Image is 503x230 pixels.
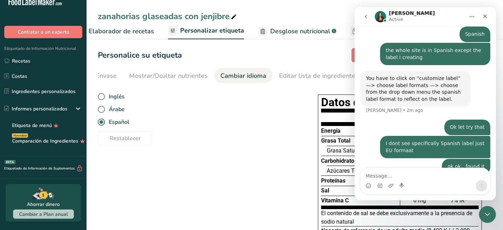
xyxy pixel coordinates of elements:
span: Cambiar a Plan anual [19,211,68,218]
div: Editar lista de ingredientes/alérgenos [279,71,389,81]
a: Notas y adjuntos [350,23,412,39]
button: Guardar [351,48,387,62]
span: Restablecer [110,134,141,143]
span: Personalizar etiqueta [180,26,244,35]
div: 6 mg [400,196,439,206]
span: Español [105,119,129,126]
div: Cambiar idioma [220,71,266,81]
span: Carbohidrato Total [321,157,368,164]
div: Ahorrar dinero [27,201,60,208]
button: Contratar a un experto [4,26,82,38]
span: Grasa Saturada [327,147,366,154]
span: Elaborador de recetas [89,27,154,36]
div: zanahorias glaseadas con jenjibre [98,10,238,23]
button: Restablecer [98,131,152,145]
div: Mostrar/Ocultar nutrientes [129,71,208,81]
div: El contenido de sal se debe exclusivamente a la presencia de sodio natural [321,209,479,226]
span: Energía [321,127,341,134]
span: 7% IR* [451,197,467,204]
h1: Personalice su etiqueta [98,50,182,61]
button: Cambiar a Plan anual [13,209,74,219]
span: Vitamina C [321,197,349,204]
span: Sal [321,187,329,194]
a: Desglose nutricional [258,23,336,39]
span: Azúcares Totales [327,167,369,174]
div: Informes personalizados [4,105,67,113]
span: Inglés [105,93,125,100]
div: Novedad [12,133,28,138]
span: Árabe [105,106,125,113]
span: Grasa Total [321,137,350,144]
div: BETA [5,160,16,164]
iframe: Intercom live chat [479,206,496,223]
iframe: Intercom live chat [355,7,496,200]
a: Personalizar etiqueta [168,23,244,40]
h1: Datos de Nutrición [321,98,479,107]
span: Desglose nutricional [270,27,330,36]
span: Proteínas [321,177,345,184]
a: Elaborador de recetas [75,23,154,39]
